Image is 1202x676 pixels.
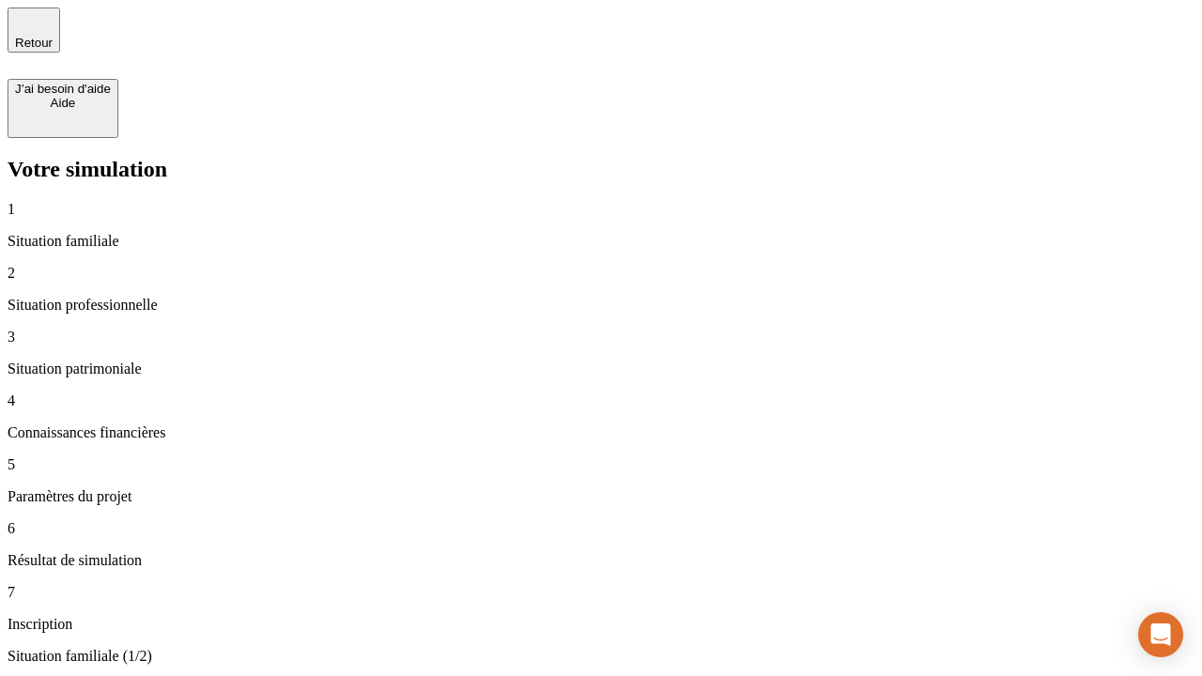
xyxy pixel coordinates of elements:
[8,265,1194,282] p: 2
[8,79,118,138] button: J’ai besoin d'aideAide
[1138,612,1183,657] div: Open Intercom Messenger
[15,96,111,110] div: Aide
[8,329,1194,346] p: 3
[8,201,1194,218] p: 1
[8,520,1194,537] p: 6
[8,648,1194,665] p: Situation familiale (1/2)
[8,584,1194,601] p: 7
[15,82,111,96] div: J’ai besoin d'aide
[8,157,1194,182] h2: Votre simulation
[8,488,1194,505] p: Paramètres du projet
[8,8,60,53] button: Retour
[8,552,1194,569] p: Résultat de simulation
[15,36,53,50] span: Retour
[8,456,1194,473] p: 5
[8,297,1194,314] p: Situation professionnelle
[8,616,1194,633] p: Inscription
[8,424,1194,441] p: Connaissances financières
[8,233,1194,250] p: Situation familiale
[8,361,1194,377] p: Situation patrimoniale
[8,392,1194,409] p: 4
